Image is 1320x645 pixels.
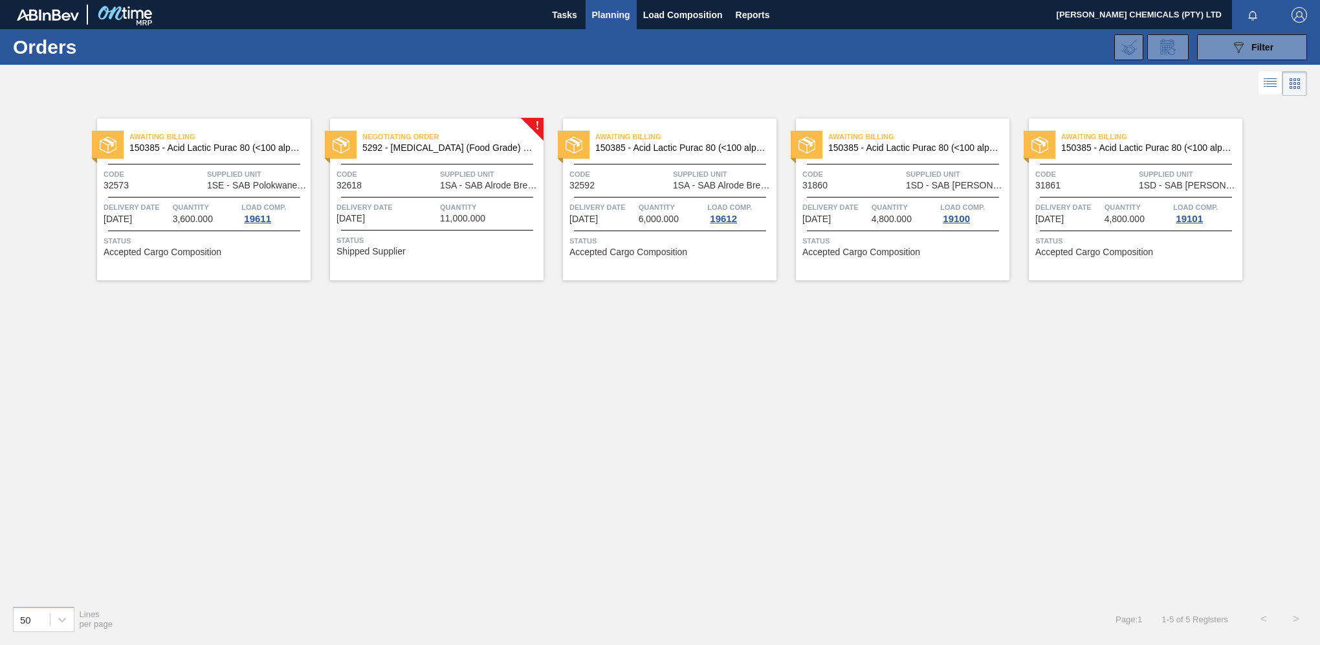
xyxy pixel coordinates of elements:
[1035,168,1136,181] span: Code
[802,234,1006,247] span: Status
[100,137,116,153] img: status
[707,201,752,214] span: Load Comp.
[207,181,307,190] span: 1SE - SAB Polokwane Brewery
[1259,71,1282,96] div: List Vision
[707,214,740,224] div: 19612
[1105,201,1171,214] span: Quantity
[940,214,973,224] div: 19100
[1292,7,1307,23] img: Logout
[336,201,437,214] span: Delivery Date
[1116,615,1142,624] span: Page : 1
[940,201,1006,224] a: Load Comp.19100
[569,214,598,224] span: 10/16/2025
[104,234,307,247] span: Status
[80,609,113,629] span: Lines per page
[311,119,544,280] a: !statusNegotiating Order5292 - [MEDICAL_DATA] (Food Grade) flakesCode32618Supplied Unit1SA - SAB ...
[673,181,773,190] span: 1SA - SAB Alrode Brewery
[1009,119,1242,280] a: statusAwaiting Billing150385 - Acid Lactic Purac 80 (<100 alpha)Code31861Supplied Unit1SD - SAB [...
[129,130,311,143] span: Awaiting Billing
[1161,615,1228,624] span: 1 - 5 of 5 Registers
[1035,214,1064,224] span: 11/03/2025
[673,168,773,181] span: Supplied Unit
[1035,247,1153,257] span: Accepted Cargo Composition
[940,201,985,214] span: Load Comp.
[1173,201,1239,224] a: Load Comp.19101
[872,201,938,214] span: Quantity
[802,181,828,190] span: 31860
[1061,130,1242,143] span: Awaiting Billing
[1139,168,1239,181] span: Supplied Unit
[104,214,132,224] span: 10/10/2025
[440,168,540,181] span: Supplied Unit
[362,130,544,143] span: Negotiating Order
[241,214,274,224] div: 19611
[802,247,920,257] span: Accepted Cargo Composition
[828,143,999,153] span: 150385 - Acid Lactic Purac 80 (<100 alpha)
[78,119,311,280] a: statusAwaiting Billing150385 - Acid Lactic Purac 80 (<100 alpha)(25kg)Code32573Supplied Unit1SE -...
[440,181,540,190] span: 1SA - SAB Alrode Brewery
[639,214,679,224] span: 6,000.000
[569,201,635,214] span: Delivery Date
[569,181,595,190] span: 32592
[828,130,1009,143] span: Awaiting Billing
[173,201,239,214] span: Quantity
[736,7,770,23] span: Reports
[104,181,129,190] span: 32573
[1035,181,1061,190] span: 31861
[362,143,533,153] span: 5292 - Calcium Chloride (Food Grade) flakes
[1061,143,1232,153] span: 150385 - Acid Lactic Purac 80 (<100 alpha)
[1173,201,1218,214] span: Load Comp.
[336,247,406,256] span: Shipped Supplier
[802,201,868,214] span: Delivery Date
[1197,34,1307,60] button: Filter
[1282,71,1307,96] div: Card Vision
[1248,603,1280,635] button: <
[643,7,723,23] span: Load Composition
[1280,603,1312,635] button: >
[13,40,208,54] h1: Orders
[207,168,307,181] span: Supplied Unit
[872,214,912,224] span: 4,800.000
[906,168,1006,181] span: Supplied Unit
[569,168,670,181] span: Code
[336,168,437,181] span: Code
[104,247,221,257] span: Accepted Cargo Composition
[1147,34,1189,60] div: Order Review Request
[336,234,540,247] span: Status
[544,119,776,280] a: statusAwaiting Billing150385 - Acid Lactic Purac 80 (<100 alpha)(25kg)Code32592Supplied Unit1SA -...
[1251,42,1273,52] span: Filter
[336,181,362,190] span: 32618
[440,201,540,214] span: Quantity
[129,143,300,153] span: 150385 - Acid Lactic Purac 80 (<100 alpha)(25kg)
[551,7,579,23] span: Tasks
[440,214,485,223] span: 11,000.000
[906,181,1006,190] span: 1SD - SAB Rosslyn Brewery
[639,201,705,214] span: Quantity
[595,130,776,143] span: Awaiting Billing
[569,247,687,257] span: Accepted Cargo Composition
[569,234,773,247] span: Status
[173,214,213,224] span: 3,600.000
[1139,181,1239,190] span: 1SD - SAB Rosslyn Brewery
[333,137,349,153] img: status
[1035,234,1239,247] span: Status
[1105,214,1145,224] span: 4,800.000
[566,137,582,153] img: status
[1232,6,1273,24] button: Notifications
[592,7,630,23] span: Planning
[104,201,170,214] span: Delivery Date
[776,119,1009,280] a: statusAwaiting Billing150385 - Acid Lactic Purac 80 (<100 alpha)Code31860Supplied Unit1SD - SAB [...
[17,9,79,21] img: TNhmsLtSVTkK8tSr43FrP2fwEKptu5GPRR3wAAAABJRU5ErkJggg==
[241,201,307,224] a: Load Comp.19611
[802,214,831,224] span: 10/20/2025
[20,614,31,625] div: 50
[1035,201,1101,214] span: Delivery Date
[1173,214,1205,224] div: 19101
[707,201,773,224] a: Load Comp.19612
[336,214,365,223] span: 10/15/2025
[802,168,903,181] span: Code
[1114,34,1143,60] div: Import Order Negotiation
[241,201,286,214] span: Load Comp.
[104,168,204,181] span: Code
[595,143,766,153] span: 150385 - Acid Lactic Purac 80 (<100 alpha)(25kg)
